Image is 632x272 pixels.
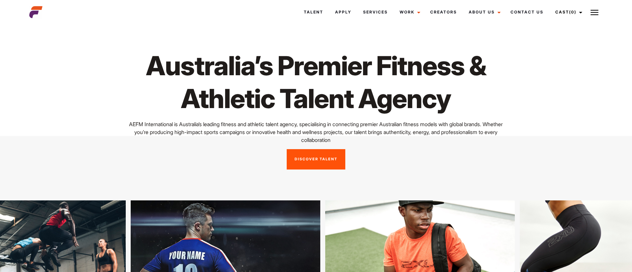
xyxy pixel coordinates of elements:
[287,149,345,170] a: Discover Talent
[126,49,506,115] h1: Australia’s Premier Fitness & Athletic Talent Agency
[29,6,42,19] img: cropped-aefm-brand-fav-22-square.png
[126,120,506,144] p: AEFM International is Australia’s leading fitness and athletic talent agency, specialising in con...
[591,9,598,16] img: Burger icon
[569,10,576,14] span: (0)
[298,3,329,21] a: Talent
[329,3,357,21] a: Apply
[357,3,394,21] a: Services
[549,3,586,21] a: Cast(0)
[505,3,549,21] a: Contact Us
[463,3,505,21] a: About Us
[424,3,463,21] a: Creators
[394,3,424,21] a: Work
